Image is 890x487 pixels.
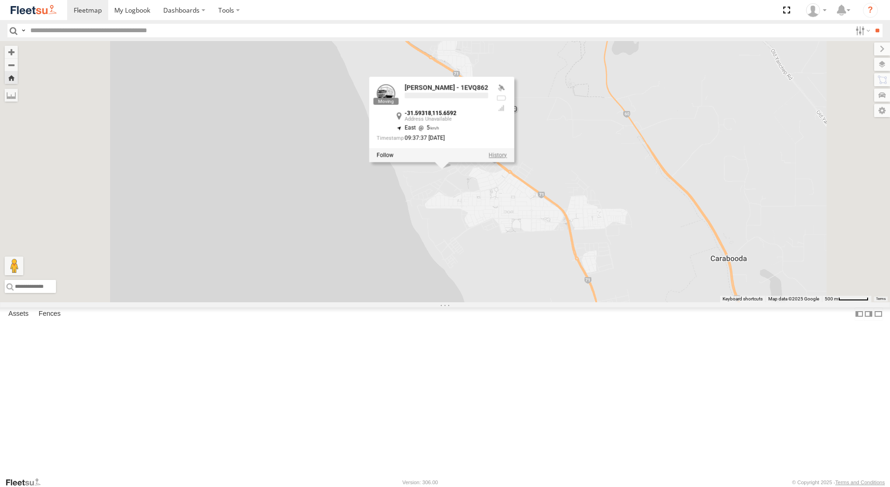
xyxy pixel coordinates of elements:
[405,125,416,131] span: East
[5,257,23,275] button: Drag Pegman onto the map to open Street View
[876,297,886,301] a: Terms (opens in new tab)
[864,307,873,321] label: Dock Summary Table to the Right
[874,104,890,117] label: Map Settings
[768,296,819,301] span: Map data ©2025 Google
[5,89,18,102] label: Measure
[835,480,885,485] a: Terms and Conditions
[20,24,27,37] label: Search Query
[5,46,18,58] button: Zoom in
[432,110,457,117] strong: 115.6592
[5,478,48,487] a: Visit our Website
[403,480,438,485] div: Version: 306.00
[792,480,885,485] div: © Copyright 2025 -
[723,296,763,302] button: Keyboard shortcuts
[855,307,864,321] label: Dock Summary Table to the Left
[489,152,507,159] label: View Asset History
[4,307,33,320] label: Assets
[405,111,488,122] div: ,
[9,4,58,16] img: fleetsu-logo-horizontal.svg
[822,296,871,302] button: Map scale: 500 m per 61 pixels
[852,24,872,37] label: Search Filter Options
[496,95,507,102] div: No battery health information received from this device.
[34,307,65,320] label: Fences
[874,307,883,321] label: Hide Summary Table
[863,3,878,18] i: ?
[5,58,18,71] button: Zoom out
[377,135,488,143] div: Date/time of location update
[803,3,830,17] div: TheMaker Systems
[377,152,394,159] label: Realtime tracking of Asset
[496,104,507,112] div: Last Event GSM Signal Strength
[416,125,439,131] span: 5
[5,71,18,84] button: Zoom Home
[405,110,431,117] strong: -31.59318
[405,84,488,91] div: [PERSON_NAME] - 1EVQ862
[496,84,507,92] div: Valid GPS Fix
[825,296,838,301] span: 500 m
